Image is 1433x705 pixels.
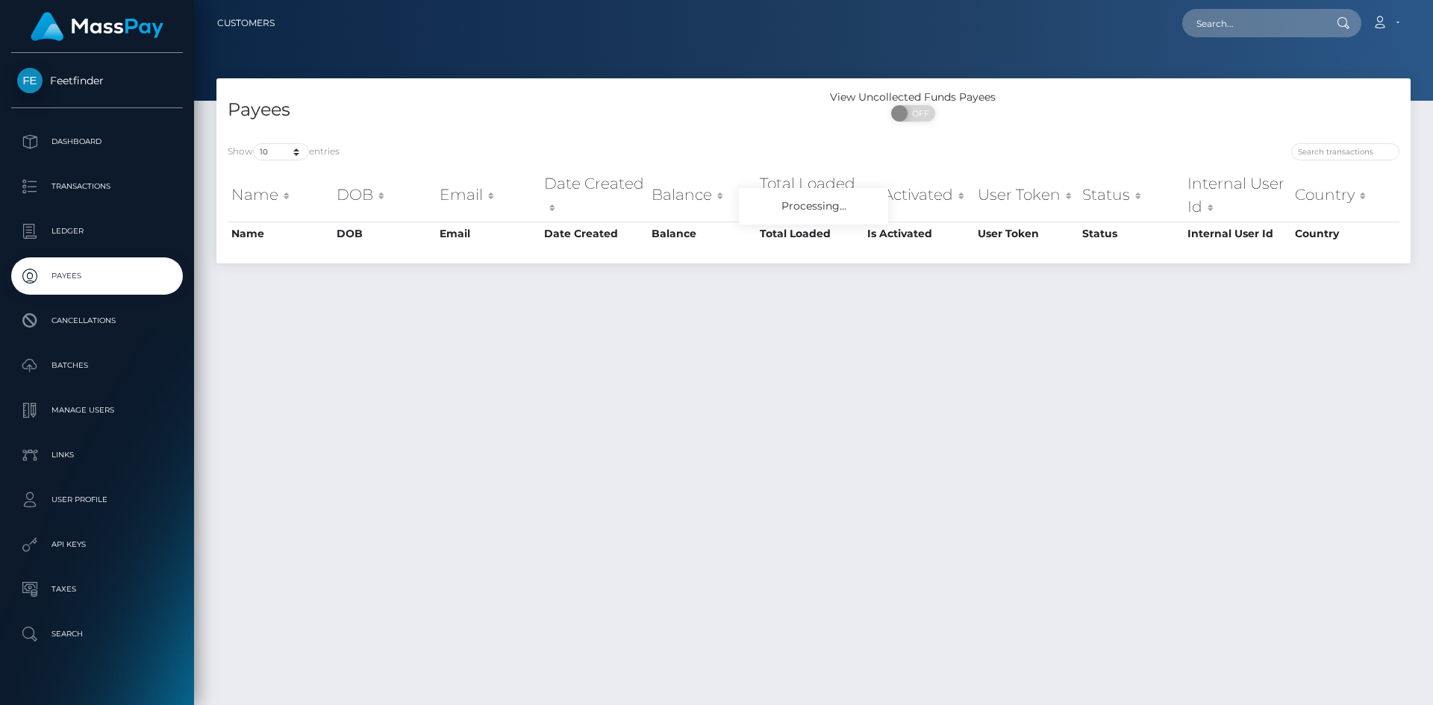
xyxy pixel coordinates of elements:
th: Total Loaded [756,169,864,222]
th: Total Loaded [756,222,864,245]
th: DOB [333,222,436,245]
p: API Keys [17,533,177,556]
a: Search [11,615,183,653]
p: Dashboard [17,131,177,153]
p: Search [17,623,177,645]
p: Transactions [17,175,177,198]
a: User Profile [11,481,183,518]
div: View Uncollected Funds Payees [814,90,1013,105]
a: Manage Users [11,392,183,429]
a: Dashboard [11,123,183,160]
p: Ledger [17,220,177,242]
p: Manage Users [17,399,177,422]
p: User Profile [17,489,177,511]
th: DOB [333,169,436,222]
a: Cancellations [11,302,183,339]
th: Status [1078,222,1184,245]
a: API Keys [11,526,183,563]
th: Balance [648,222,756,245]
th: Country [1291,222,1399,245]
p: Payees [17,265,177,287]
label: Show entries [228,143,340,160]
a: Links [11,436,183,474]
th: Is Activated [864,169,974,222]
th: Internal User Id [1184,222,1291,245]
th: Status [1078,169,1184,222]
th: Balance [648,169,756,222]
th: User Token [974,169,1078,222]
th: Email [436,222,540,245]
select: Showentries [253,143,309,160]
a: Taxes [11,571,183,608]
h4: Payees [228,97,802,123]
a: Ledger [11,213,183,250]
a: Batches [11,347,183,384]
th: User Token [974,222,1078,245]
a: Payees [11,257,183,295]
p: Batches [17,354,177,377]
input: Search... [1182,9,1323,37]
img: MassPay Logo [31,12,163,41]
th: Name [228,222,333,245]
div: Processing... [739,188,888,225]
span: OFF [899,105,937,122]
span: Feetfinder [11,74,183,87]
input: Search transactions [1291,143,1399,160]
img: Feetfinder [17,68,43,93]
a: Customers [217,7,275,39]
th: Is Activated [864,222,974,245]
p: Cancellations [17,310,177,332]
p: Taxes [17,578,177,601]
th: Date Created [540,169,649,222]
th: Country [1291,169,1399,222]
th: Internal User Id [1184,169,1291,222]
a: Transactions [11,168,183,205]
th: Date Created [540,222,649,245]
th: Name [228,169,333,222]
th: Email [436,169,540,222]
p: Links [17,444,177,466]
